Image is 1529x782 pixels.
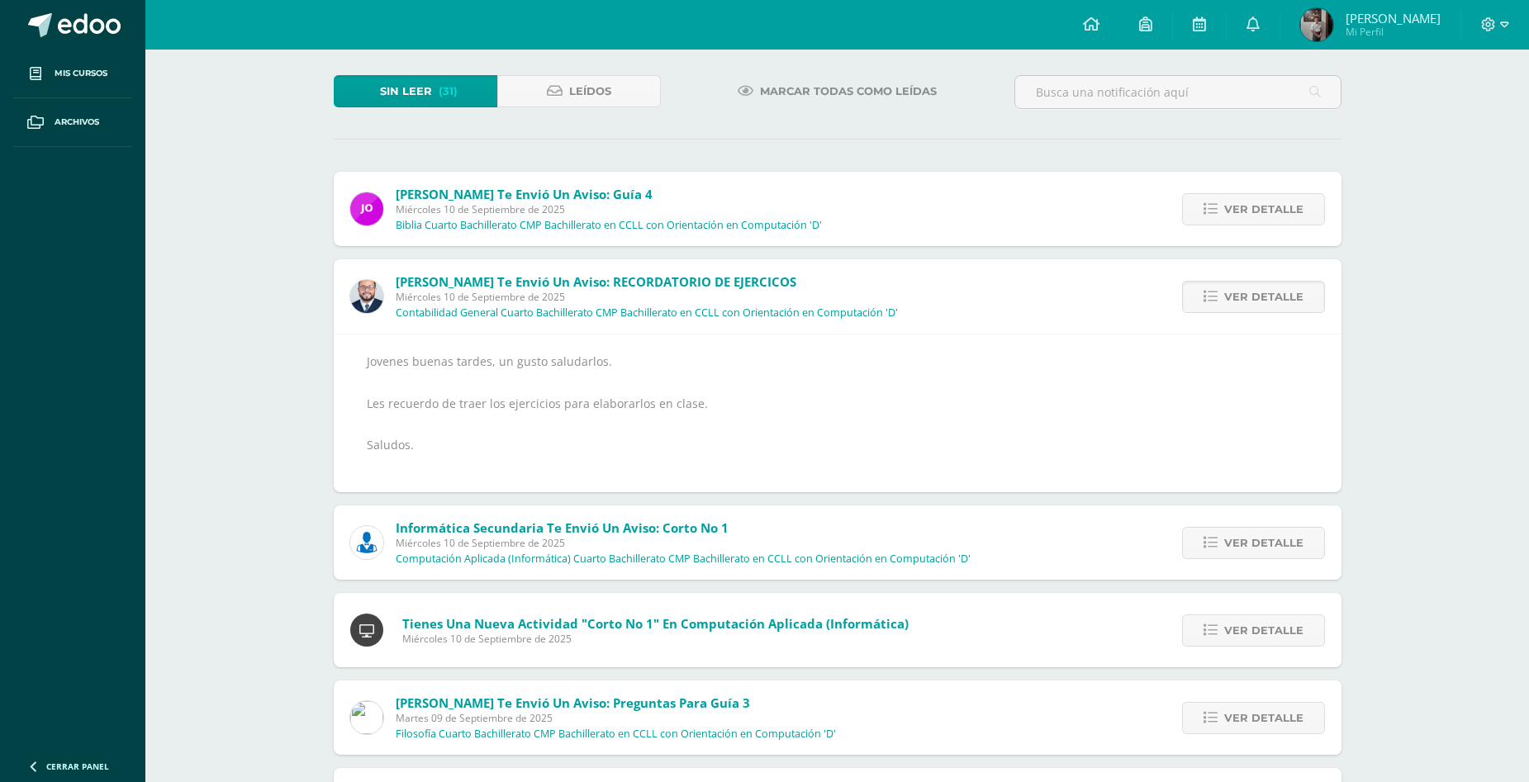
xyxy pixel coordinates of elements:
[396,186,653,202] span: [PERSON_NAME] te envió un aviso: Guía 4
[350,192,383,225] img: 6614adf7432e56e5c9e182f11abb21f1.png
[396,727,836,741] p: Filosofía Cuarto Bachillerato CMP Bachillerato en CCLL con Orientación en Computación 'D'
[1224,615,1303,646] span: Ver detalle
[350,701,383,734] img: 6dfd641176813817be49ede9ad67d1c4.png
[55,116,99,129] span: Archivos
[396,536,971,550] span: Miércoles 10 de Septiembre de 2025
[1346,10,1441,26] span: [PERSON_NAME]
[569,76,611,107] span: Leídos
[1346,25,1441,39] span: Mi Perfil
[396,202,822,216] span: Miércoles 10 de Septiembre de 2025
[350,526,383,559] img: 6ed6846fa57649245178fca9fc9a58dd.png
[396,694,750,711] span: [PERSON_NAME] te envió un aviso: Preguntas para guía 3
[402,615,909,632] span: Tienes una nueva actividad "Corto No 1" En Computación Aplicada (Informática)
[396,219,822,232] p: Biblia Cuarto Bachillerato CMP Bachillerato en CCLL con Orientación en Computación 'D'
[55,67,107,80] span: Mis cursos
[46,761,109,772] span: Cerrar panel
[1015,76,1341,108] input: Busca una notificación aquí
[396,519,729,536] span: Informática Secundaria te envió un aviso: Corto No 1
[1224,282,1303,312] span: Ver detalle
[1224,528,1303,558] span: Ver detalle
[396,273,796,290] span: [PERSON_NAME] te envió un aviso: RECORDATORIO DE EJERCICOS
[396,711,836,725] span: Martes 09 de Septiembre de 2025
[717,75,957,107] a: Marcar todas como leídas
[1224,703,1303,733] span: Ver detalle
[396,552,971,566] p: Computación Aplicada (Informática) Cuarto Bachillerato CMP Bachillerato en CCLL con Orientación e...
[396,290,898,304] span: Miércoles 10 de Septiembre de 2025
[497,75,661,107] a: Leídos
[760,76,937,107] span: Marcar todas como leídas
[380,76,432,107] span: Sin leer
[396,306,898,320] p: Contabilidad General Cuarto Bachillerato CMP Bachillerato en CCLL con Orientación en Computación 'D'
[1300,8,1333,41] img: 326c8c6dfc139d3cba5a6f1bc173c9c2.png
[350,280,383,313] img: eaa624bfc361f5d4e8a554d75d1a3cf6.png
[13,98,132,147] a: Archivos
[367,351,1308,476] div: Jovenes buenas tardes, un gusto saludarlos. Les recuerdo de traer los ejercicios para elaborarlos...
[402,632,909,646] span: Miércoles 10 de Septiembre de 2025
[1224,194,1303,225] span: Ver detalle
[334,75,497,107] a: Sin leer(31)
[439,76,458,107] span: (31)
[13,50,132,98] a: Mis cursos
